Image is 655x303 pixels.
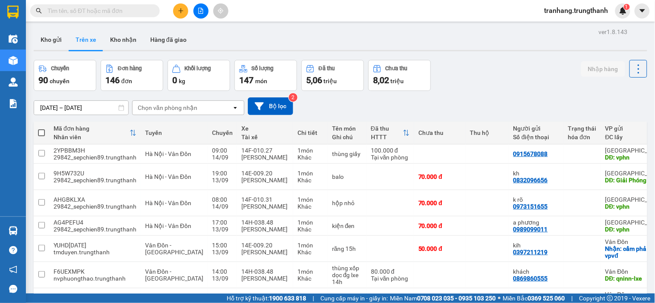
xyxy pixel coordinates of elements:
div: [PERSON_NAME] [241,154,289,161]
div: 14/09 [212,203,233,210]
div: 0832096656 [513,177,548,184]
div: Trạng thái [568,125,597,132]
div: 29842_sepchien89.trungthanh [54,226,136,233]
span: Cung cấp máy in - giấy in: [320,294,388,303]
div: 14E-009.20 [241,242,289,249]
div: Số lượng [252,66,274,72]
div: Tuyến [145,129,203,136]
span: | [572,294,573,303]
div: 14F-010.27 [241,147,289,154]
div: 80.000 đ [371,268,410,275]
button: Số lượng147món [234,60,297,91]
div: 0869860555 [513,275,548,282]
span: đơn [121,78,132,84]
div: 100.000 đ [371,147,410,154]
span: 146 [105,75,120,85]
span: 8,02 [373,75,389,85]
div: 0397211219 [513,249,548,256]
span: Hỗ trợ kỹ thuật: [227,294,306,303]
div: 14:00 [212,268,233,275]
div: Nhân viên [54,134,130,141]
div: 13/09 [212,275,233,282]
div: Khác [297,275,323,282]
div: 1 món [297,219,323,226]
div: [PERSON_NAME] [241,203,289,210]
span: message [9,285,17,293]
div: 2YPBBM3H [54,147,136,154]
div: Mã đơn hàng [54,125,130,132]
div: răng 15h [332,245,362,252]
button: Đơn hàng146đơn [101,60,163,91]
div: 1 món [297,196,323,203]
span: plus [178,8,184,14]
img: icon-new-feature [619,7,627,15]
button: Hàng đã giao [143,29,193,50]
div: Người gửi [513,125,560,132]
div: Thu hộ [470,129,505,136]
button: plus [173,3,188,19]
img: warehouse-icon [9,78,18,87]
button: Kho gửi [34,29,69,50]
span: Miền Bắc [503,294,565,303]
strong: 0369 525 060 [528,295,565,302]
div: 70.000 đ [418,200,462,206]
div: kh [513,170,560,177]
div: AG4PEFU4 [54,219,136,226]
span: aim [218,8,224,14]
span: chuyến [50,78,70,84]
div: Số điện thoại [513,134,560,141]
span: copyright [607,295,613,301]
div: HTTT [371,134,403,141]
th: Toggle SortBy [367,122,414,144]
span: Hà Nội - Vân Đồn [145,200,191,206]
img: warehouse-icon [9,226,18,235]
div: 09:00 [212,147,233,154]
img: logo-vxr [7,6,19,19]
div: 14F-010.31 [241,196,289,203]
div: khách [513,268,560,275]
div: 29842_sepchien89.trungthanh [54,203,136,210]
div: F6UEXMPK [54,268,136,275]
button: Đã thu5,06 triệu [301,60,364,91]
button: Nhập hàng [581,61,625,77]
div: tmduyen.trungthanh [54,249,136,256]
sup: 2 [289,93,297,102]
span: caret-down [639,7,646,15]
div: 19:00 [212,170,233,177]
span: triệu [390,78,404,84]
div: 15:00 [212,242,233,249]
div: Đơn hàng [118,66,142,72]
span: ⚪️ [498,297,501,300]
span: notification [9,266,17,274]
div: Đã thu [371,125,403,132]
div: 0915678088 [513,150,548,157]
div: ver 1.8.143 [599,27,628,37]
div: 1 món [297,147,323,154]
button: Bộ lọc [248,97,293,115]
div: Khác [297,154,323,161]
div: Chi tiết [297,129,323,136]
div: 50.000 đ [418,245,462,252]
div: 70.000 đ [418,173,462,180]
span: Hà Nội - Vân Đồn [145,150,191,157]
span: Hà Nội - Vân Đồn [145,222,191,229]
div: Khác [297,226,323,233]
div: 1 món [297,268,323,275]
button: file-add [193,3,209,19]
span: question-circle [9,246,17,254]
div: [PERSON_NAME] [241,249,289,256]
div: kiện đen [332,222,362,229]
span: | [313,294,314,303]
span: 90 [38,75,48,85]
div: Khác [297,203,323,210]
div: Chưa thu [386,66,408,72]
span: Vân Đồn - [GEOGRAPHIC_DATA] [145,268,203,282]
span: search [36,8,42,14]
div: Chuyến [51,66,69,72]
button: aim [213,3,228,19]
span: Hà Nội - Vân Đồn [145,173,191,180]
span: Miền Nam [390,294,496,303]
span: 0 [172,75,177,85]
div: thùng xốp dọc đg lxe 14h [332,265,362,285]
span: file-add [198,8,204,14]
